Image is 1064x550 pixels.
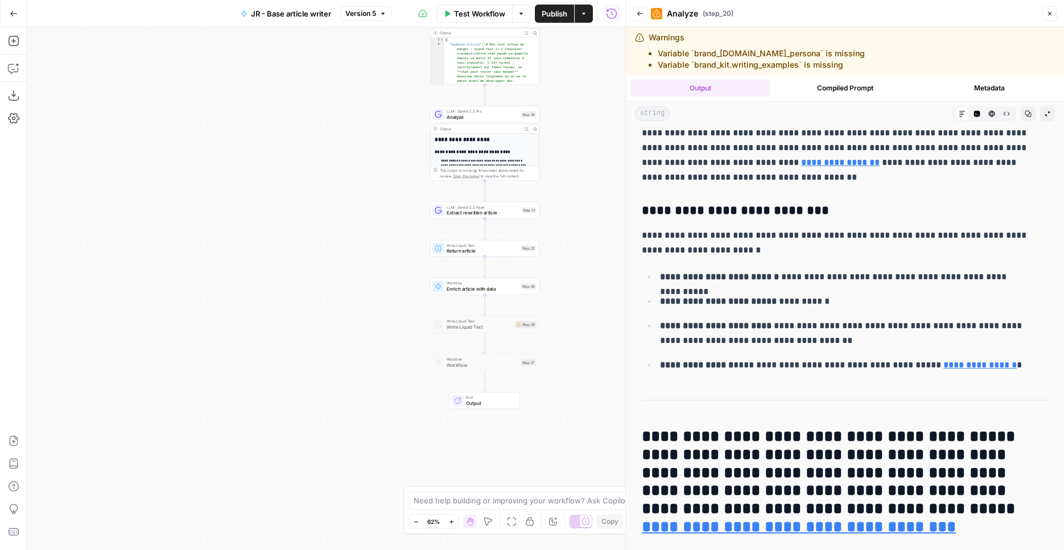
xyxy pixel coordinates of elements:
span: Write Liquid Text [447,242,518,248]
g: Edge from step_20 to step_21 [484,181,486,201]
span: Return article [447,247,518,254]
span: Publish [542,8,567,19]
span: Test Workflow [454,8,505,19]
span: Workflow [447,357,518,362]
div: Warnings [649,32,865,71]
span: ( step_20 ) [703,9,733,19]
div: Output [440,30,520,36]
span: Analyze [447,113,518,120]
div: Step 20 [521,111,536,118]
div: 1 [431,38,444,42]
span: string [635,106,670,121]
span: 62% [427,517,440,526]
li: Variable `brand_[DOMAIN_NAME]_persona` is missing [658,48,865,59]
span: Analyze [667,8,698,19]
button: Copy [597,514,623,529]
span: Output [466,399,514,406]
span: LLM · Gemini 2.5 Pro [447,109,518,114]
g: Edge from step_21 to step_22 [484,219,486,239]
g: Edge from step_28 to step_26 [484,295,486,315]
span: Enrich article with data [447,286,518,292]
button: Compiled Prompt [775,80,915,97]
span: Copy the output [453,174,480,178]
div: Step 28 [521,283,536,290]
span: Write Liquid Text [447,324,512,330]
button: Output [630,80,770,97]
div: Output{ "Updated Article":"# Mon chat refuse de manger : quand faut-il s'inquiéter vraiment\nVotr... [430,10,539,85]
span: JR - Base article writer [251,8,331,19]
g: Edge from step_22 to step_28 [484,257,486,277]
span: Write Liquid Text [447,319,512,324]
button: Test Workflow [436,5,512,23]
div: EndOutput [430,392,539,409]
button: Metadata [919,80,1059,97]
span: Workflow [447,362,518,369]
span: End [466,395,514,400]
div: WorkflowWorkflowStep 27 [430,354,539,371]
li: Variable `brand_kit.writing_examples` is missing [658,59,865,71]
div: Step 27 [521,359,536,366]
span: Version 5 [345,9,376,19]
g: Edge from step_26 to step_27 [484,333,486,353]
button: Publish [535,5,574,23]
button: JR - Base article writer [234,5,338,23]
div: Step 21 [521,207,536,213]
span: Extract rewritten article [447,209,518,216]
div: Write Liquid TextReturn articleStep 22 [430,240,539,257]
div: Step 26 [515,321,536,328]
span: Toggle code folding, rows 1 through 3 [440,38,444,42]
div: WorkflowEnrich article with dataStep 28 [430,278,539,295]
span: Workflow [447,280,518,286]
div: Step 22 [521,245,536,251]
div: This output is too large & has been abbreviated for review. to view the full content. [440,168,537,179]
span: Copy [601,516,618,527]
span: LLM · Gemini 2.5 Flash [447,204,518,210]
div: Output [440,126,520,132]
div: Write Liquid TextWrite Liquid TextStep 26 [430,316,539,333]
div: LLM · Gemini 2.5 FlashExtract rewritten articleStep 21 [430,202,539,219]
button: Version 5 [340,6,391,21]
g: Edge from step_27 to end [484,371,486,391]
g: Edge from step_25 to step_20 [484,85,486,105]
